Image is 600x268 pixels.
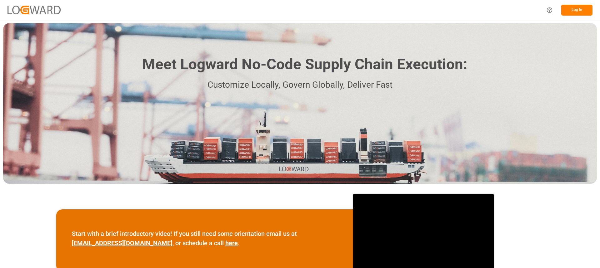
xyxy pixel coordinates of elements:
p: Customize Locally, Govern Globally, Deliver Fast [133,78,467,92]
button: Help Center [542,3,557,17]
button: Log In [561,5,592,16]
img: Logward_new_orange.png [7,6,61,14]
a: [EMAIL_ADDRESS][DOMAIN_NAME] [72,239,172,247]
h1: Meet Logward No-Code Supply Chain Execution: [142,53,467,76]
p: Start with a brief introductory video! If you still need some orientation email us at , or schedu... [72,229,337,248]
a: here [225,239,238,247]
